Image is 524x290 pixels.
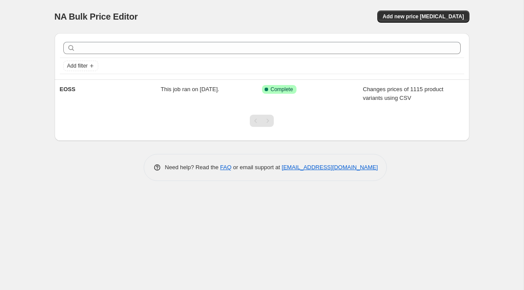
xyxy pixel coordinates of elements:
[60,86,76,92] span: EOSS
[67,62,88,69] span: Add filter
[161,86,219,92] span: This job ran on [DATE].
[63,61,98,71] button: Add filter
[220,164,231,171] a: FAQ
[271,86,293,93] span: Complete
[250,115,274,127] nav: Pagination
[55,12,138,21] span: NA Bulk Price Editor
[383,13,464,20] span: Add new price [MEDICAL_DATA]
[165,164,221,171] span: Need help? Read the
[282,164,378,171] a: [EMAIL_ADDRESS][DOMAIN_NAME]
[363,86,443,101] span: Changes prices of 1115 product variants using CSV
[377,10,469,23] button: Add new price [MEDICAL_DATA]
[231,164,282,171] span: or email support at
